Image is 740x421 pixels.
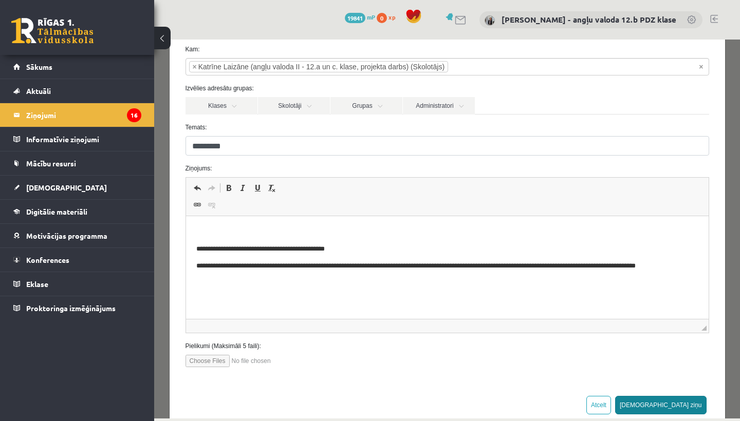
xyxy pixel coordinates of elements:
a: Italic (⌘+I) [82,142,96,155]
span: Aktuāli [26,86,51,95]
span: Proktoringa izmēģinājums [26,303,116,313]
i: 16 [127,108,141,122]
a: [PERSON_NAME] - angļu valoda 12.b PDZ klase [502,14,676,25]
span: Digitālie materiāli [26,207,87,216]
a: Ziņojumi16 [13,103,141,127]
a: Eklase [13,272,141,296]
a: Grupas [176,58,248,75]
label: Ziņojums: [24,124,563,133]
span: Noņemt visus vienumus [545,22,549,32]
a: Mācību resursi [13,151,141,175]
label: Izvēlies adresātu grupas: [24,44,563,53]
a: Rīgas 1. Tālmācības vidusskola [11,18,94,44]
a: Sākums [13,55,141,79]
legend: Ziņojumi [26,103,141,127]
button: [DEMOGRAPHIC_DATA] ziņu [461,356,552,375]
a: Digitālie materiāli [13,200,141,223]
a: Skolotāji [104,58,176,75]
span: Konferences [26,255,69,264]
li: Katrīne Laizāne (angļu valoda II - 12.a un c. klase, projekta darbs) (Skolotājs) [35,22,294,33]
a: Klases [31,58,103,75]
iframe: Rich Text Editor, wiswyg-editor-47024839450240-1757931074-364 [32,177,554,279]
a: Administratori [249,58,321,75]
a: Underline (⌘+U) [96,142,110,155]
a: Redo (⌘+Y) [50,142,65,155]
span: Sākums [26,62,52,71]
label: Kam: [24,5,563,14]
span: mP [367,13,375,21]
a: Informatīvie ziņojumi [13,127,141,151]
a: 19841 mP [345,13,375,21]
a: Konferences [13,248,141,272]
span: Mācību resursi [26,159,76,168]
span: Eklase [26,279,48,289]
span: Motivācijas programma [26,231,107,240]
span: × [39,22,43,32]
a: 0 xp [377,13,400,21]
a: Link (⌘+K) [36,159,50,172]
a: Bold (⌘+B) [67,142,82,155]
label: Temats: [24,83,563,92]
a: Proktoringa izmēģinājums [13,296,141,320]
button: Atcelt [432,356,457,375]
a: Motivācijas programma [13,224,141,247]
span: 19841 [345,13,365,23]
span: [DEMOGRAPHIC_DATA] [26,183,107,192]
span: xp [388,13,395,21]
legend: Informatīvie ziņojumi [26,127,141,151]
span: 0 [377,13,387,23]
a: Aktuāli [13,79,141,103]
label: Pielikumi (Maksimāli 5 faili): [24,302,563,311]
a: Unlink [50,159,65,172]
a: Undo (⌘+Z) [36,142,50,155]
a: Remove Format [110,142,125,155]
img: Agnese Vaškūna - angļu valoda 12.b PDZ klase [485,15,495,26]
a: [DEMOGRAPHIC_DATA] [13,176,141,199]
span: Drag to resize [547,286,552,291]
